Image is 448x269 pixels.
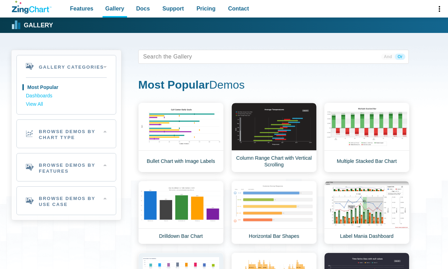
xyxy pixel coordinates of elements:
[231,181,317,244] a: Horizontal Bar Shapes
[12,20,53,30] a: Gallery
[17,120,116,148] h2: Browse Demos By Chart Type
[12,1,51,14] a: ZingChart Logo. Click to return to the homepage
[324,103,409,172] a: Multiple Stacked Bar Chart
[138,78,409,94] h1: Demos
[138,103,224,172] a: Bullet Chart with Image Labels
[17,153,116,181] h2: Browse Demos By Features
[24,22,53,29] strong: Gallery
[231,103,317,172] a: Column Range Chart with Vertical Scrolling
[138,181,224,244] a: Drilldown Bar Chart
[162,4,184,13] span: Support
[105,4,124,13] span: Gallery
[395,54,405,60] span: Or
[26,83,107,92] a: Most Popular
[26,92,107,100] a: Dashboards
[17,55,116,77] h2: Gallery Categories
[381,54,395,60] span: And
[26,100,107,109] a: View All
[138,78,209,91] strong: Most Popular
[228,4,249,13] span: Contact
[70,4,93,13] span: Features
[324,181,409,244] a: Label Mania Dashboard
[196,4,215,13] span: Pricing
[136,4,150,13] span: Docs
[17,187,116,215] h2: Browse Demos By Use Case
